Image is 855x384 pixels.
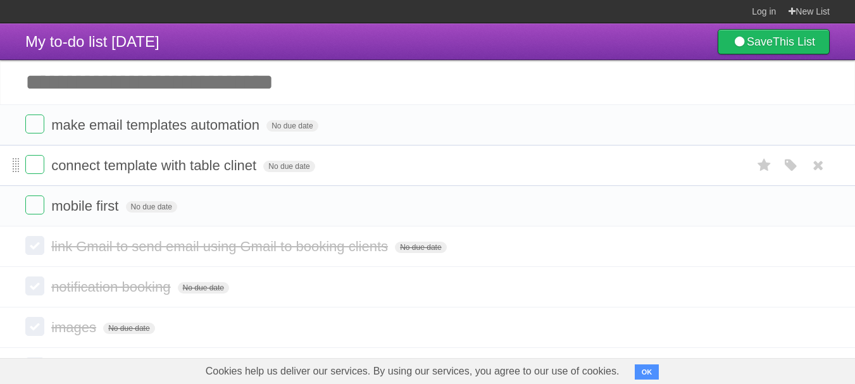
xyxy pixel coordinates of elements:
[718,29,830,54] a: SaveThis List
[178,282,229,294] span: No due date
[25,357,44,376] label: Done
[25,317,44,336] label: Done
[266,120,318,132] span: No due date
[25,236,44,255] label: Done
[25,33,159,50] span: My to-do list [DATE]
[193,359,632,384] span: Cookies help us deliver our services. By using our services, you agree to our use of cookies.
[51,198,122,214] span: mobile first
[51,279,173,295] span: notification booking
[51,319,99,335] span: images
[395,242,446,253] span: No due date
[25,195,44,214] label: Done
[51,238,391,254] span: link Gmail to send email using Gmail to booking clients
[773,35,815,48] b: This List
[103,323,154,334] span: No due date
[263,161,315,172] span: No due date
[51,158,259,173] span: connect template with table clinet
[126,201,177,213] span: No due date
[635,364,659,380] button: OK
[25,276,44,295] label: Done
[752,155,777,176] label: Star task
[25,115,44,133] label: Done
[25,155,44,174] label: Done
[51,117,263,133] span: make email templates automation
